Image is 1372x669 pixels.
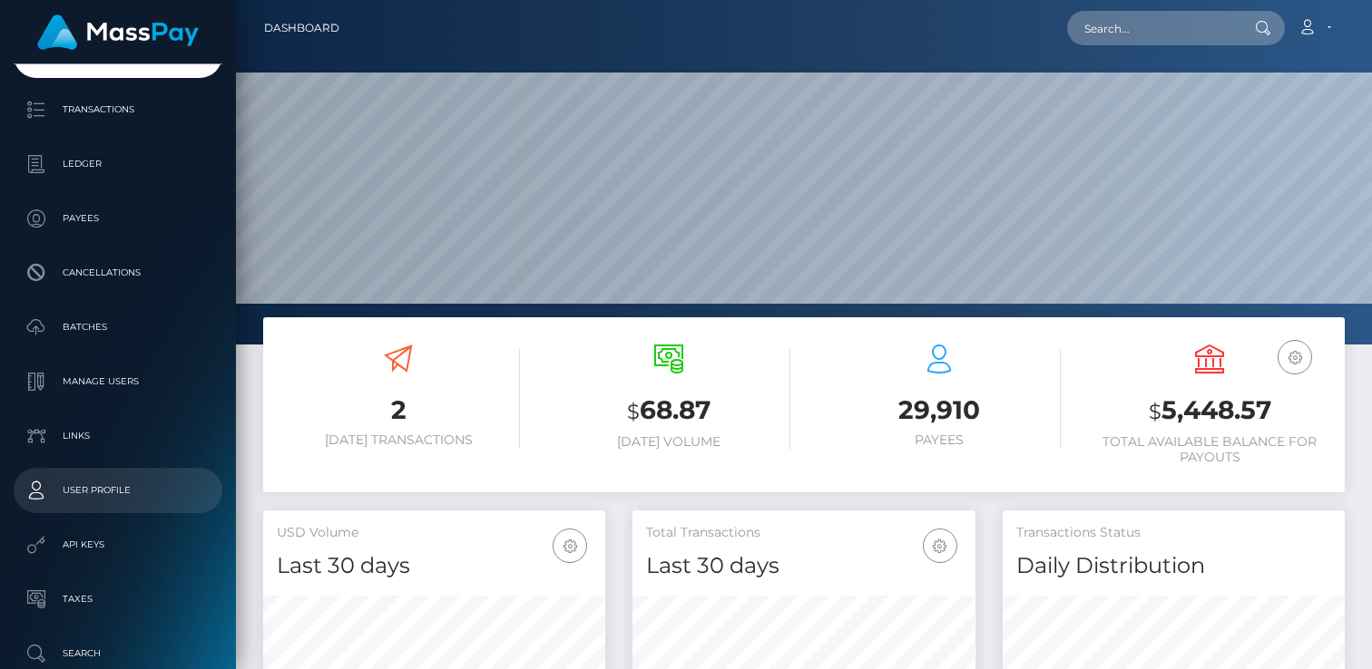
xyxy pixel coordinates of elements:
[646,524,961,542] h5: Total Transactions
[1016,550,1331,582] h4: Daily Distribution
[547,434,790,450] h6: [DATE] Volume
[547,393,790,430] h3: 68.87
[14,196,222,241] a: Payees
[21,477,215,504] p: User Profile
[818,393,1061,428] h3: 29,910
[646,550,961,582] h4: Last 30 days
[277,432,520,448] h6: [DATE] Transactions
[21,205,215,232] p: Payees
[264,9,339,47] a: Dashboard
[14,141,222,187] a: Ledger
[21,368,215,395] p: Manage Users
[14,250,222,296] a: Cancellations
[21,314,215,341] p: Batches
[1088,393,1331,430] h3: 5,448.57
[1067,11,1238,45] input: Search...
[21,96,215,123] p: Transactions
[14,305,222,350] a: Batches
[21,422,215,450] p: Links
[14,577,222,622] a: Taxes
[14,359,222,404] a: Manage Users
[1016,524,1331,542] h5: Transactions Status
[14,87,222,132] a: Transactions
[277,393,520,428] h3: 2
[1149,399,1161,424] small: $
[14,413,222,459] a: Links
[21,150,215,178] p: Ledger
[14,522,222,567] a: API Keys
[21,531,215,558] p: API Keys
[277,550,592,582] h4: Last 30 days
[37,15,199,50] img: MassPay Logo
[277,524,592,542] h5: USD Volume
[627,399,640,424] small: $
[818,432,1061,448] h6: Payees
[1088,434,1331,465] h6: Total Available Balance for Payouts
[21,259,215,286] p: Cancellations
[14,468,222,513] a: User Profile
[21,586,215,613] p: Taxes
[21,640,215,667] p: Search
